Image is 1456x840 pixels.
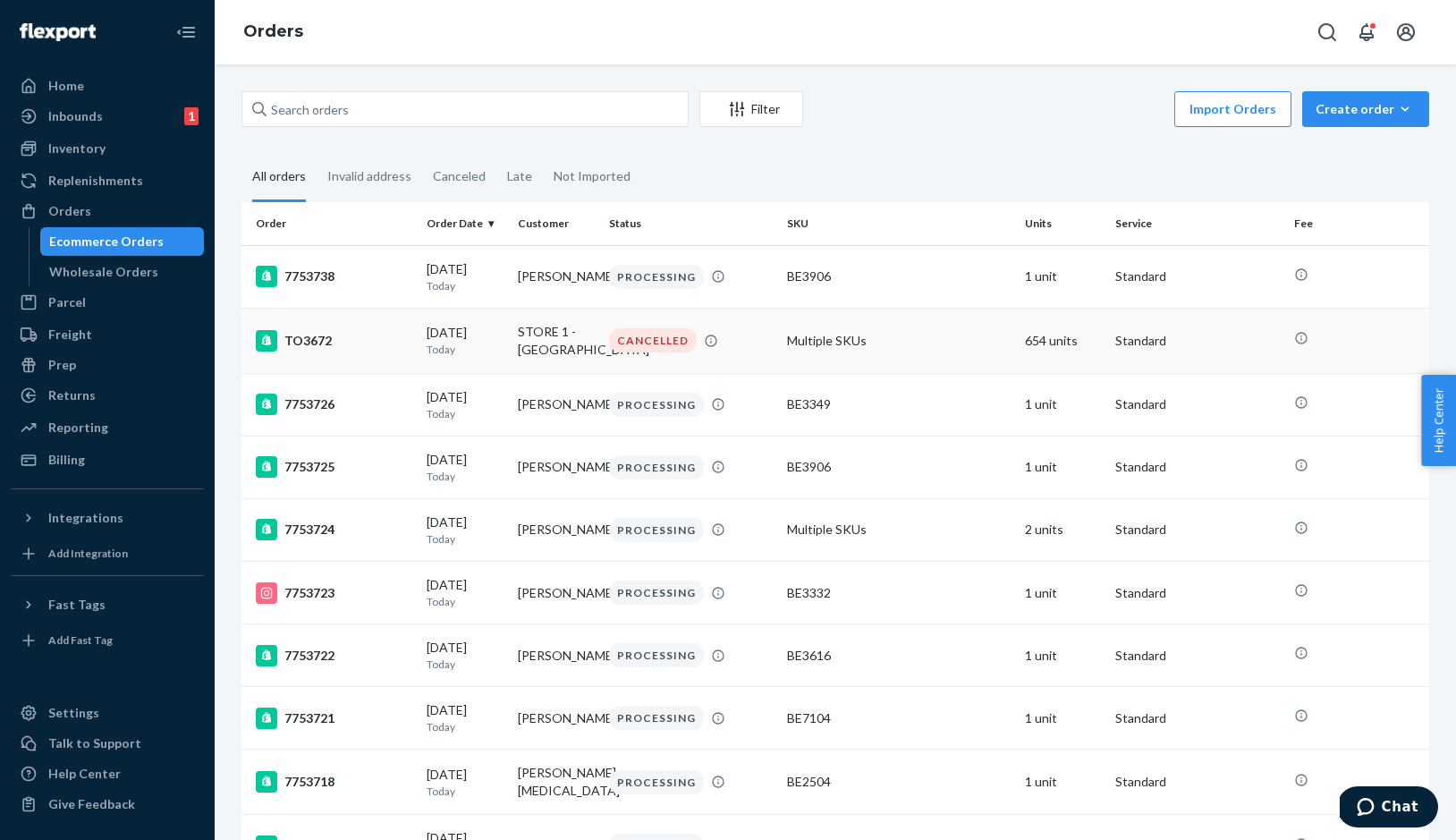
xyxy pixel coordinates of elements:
[1421,375,1456,466] button: Help Center
[49,233,164,250] div: Ecommerce Orders
[511,373,602,436] td: [PERSON_NAME]
[419,202,511,245] th: Order Date
[427,701,504,734] div: [DATE]
[427,531,504,547] p: Today
[11,504,204,532] button: Integrations
[427,388,504,421] div: [DATE]
[554,153,631,199] div: Not Imported
[427,784,504,799] p: Today
[1018,245,1109,308] td: 1 unit
[787,458,1011,476] div: BE3906
[602,202,780,245] th: Status
[256,645,412,666] div: 7753722
[511,750,602,815] td: [PERSON_NAME][MEDICAL_DATA]
[1018,562,1109,624] td: 1 unit
[48,734,141,752] div: Talk to Support
[48,202,91,220] div: Orders
[427,469,504,484] p: Today
[48,632,113,648] div: Add Fast Tag
[511,562,602,624] td: [PERSON_NAME]
[48,546,128,561] div: Add Integration
[1316,100,1416,118] div: Create order
[11,72,204,100] a: Home
[256,394,412,415] div: 7753726
[48,326,92,344] div: Freight
[787,395,1011,413] div: BE3349
[427,278,504,293] p: Today
[1018,202,1109,245] th: Units
[699,91,803,127] button: Filter
[48,509,123,527] div: Integrations
[11,729,204,758] button: Talk to Support
[48,140,106,157] div: Inventory
[11,288,204,317] a: Parcel
[427,324,504,357] div: [DATE]
[256,330,412,352] div: TO3672
[11,413,204,442] a: Reporting
[184,107,199,125] div: 1
[427,342,504,357] p: Today
[427,719,504,734] p: Today
[1388,14,1424,50] button: Open account menu
[1018,624,1109,687] td: 1 unit
[256,266,412,287] div: 7753738
[1018,436,1109,498] td: 1 unit
[48,596,106,614] div: Fast Tags
[609,770,704,794] div: PROCESSING
[48,451,85,469] div: Billing
[511,436,602,498] td: [PERSON_NAME]
[427,657,504,672] p: Today
[1115,332,1279,350] p: Standard
[787,647,1011,665] div: BE3616
[256,456,412,478] div: 7753725
[700,100,802,118] div: Filter
[1349,14,1384,50] button: Open notifications
[1018,687,1109,750] td: 1 unit
[787,584,1011,602] div: BE3332
[1302,91,1429,127] button: Create order
[48,765,121,783] div: Help Center
[327,153,411,199] div: Invalid address
[49,263,158,281] div: Wholesale Orders
[511,687,602,750] td: [PERSON_NAME]
[11,351,204,379] a: Prep
[1115,267,1279,285] p: Standard
[229,6,317,58] ol: breadcrumbs
[40,227,205,256] a: Ecommerce Orders
[609,518,704,542] div: PROCESSING
[48,356,76,374] div: Prep
[11,626,204,655] a: Add Fast Tag
[11,381,204,410] a: Returns
[11,166,204,195] a: Replenishments
[48,386,96,404] div: Returns
[48,293,86,311] div: Parcel
[243,21,303,41] a: Orders
[427,406,504,421] p: Today
[1018,750,1109,815] td: 1 unit
[48,172,143,190] div: Replenishments
[48,419,108,437] div: Reporting
[1018,498,1109,561] td: 2 units
[609,455,704,479] div: PROCESSING
[256,519,412,540] div: 7753724
[1115,647,1279,665] p: Standard
[11,590,204,619] button: Fast Tags
[511,308,602,373] td: STORE 1 - [GEOGRAPHIC_DATA]
[252,153,306,202] div: All orders
[1115,773,1279,791] p: Standard
[780,308,1018,373] td: Multiple SKUs
[1115,395,1279,413] p: Standard
[1115,584,1279,602] p: Standard
[1115,458,1279,476] p: Standard
[609,643,704,667] div: PROCESSING
[241,91,689,127] input: Search orders
[11,134,204,163] a: Inventory
[511,245,602,308] td: [PERSON_NAME]
[1108,202,1286,245] th: Service
[48,77,84,95] div: Home
[256,708,412,729] div: 7753721
[1018,308,1109,373] td: 654 units
[427,260,504,293] div: [DATE]
[11,539,204,568] a: Add Integration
